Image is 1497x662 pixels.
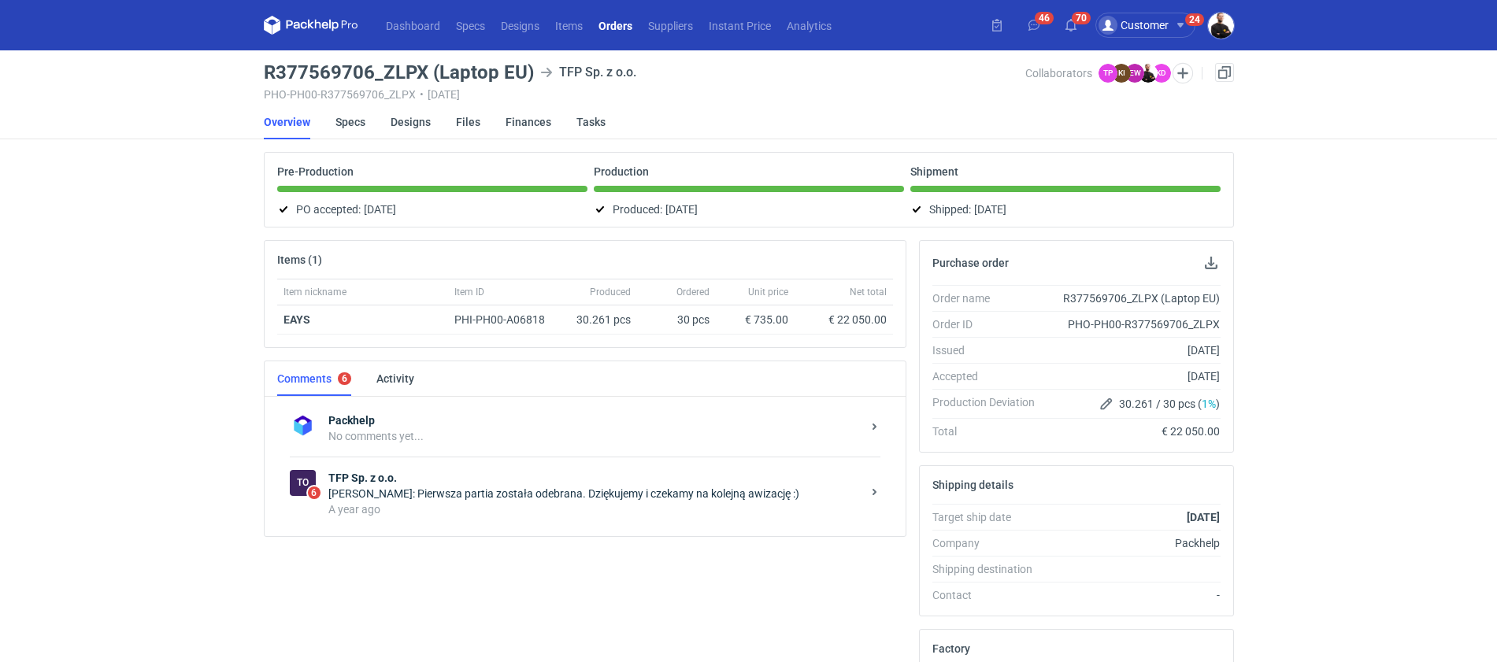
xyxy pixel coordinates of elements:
div: PO accepted: [277,200,587,219]
h2: Purchase order [932,257,1009,269]
figcaption: EW [1125,64,1144,83]
button: Edit collaborators [1172,63,1192,83]
div: 24 [1189,14,1200,25]
a: Items [547,16,591,35]
p: Shipment [910,165,958,178]
h2: Items (1) [277,253,322,266]
svg: Packhelp Pro [264,16,358,35]
strong: [DATE] [1187,511,1220,523]
span: Collaborators [1025,67,1092,80]
span: [DATE] [665,200,698,219]
span: Produced [590,286,631,298]
a: Analytics [779,16,839,35]
button: Edit production Deviation [1097,394,1116,413]
h2: Factory [932,642,970,655]
div: Issued [932,342,1047,358]
a: Comments6 [277,361,351,396]
span: Item nickname [283,286,346,298]
a: EAYS [283,313,310,326]
span: Item ID [454,286,484,298]
div: PHI-PH00-A06818 [454,312,560,327]
a: Overview [264,105,310,139]
a: Instant Price [701,16,779,35]
div: € 22 050.00 [801,312,887,327]
h2: Shipping details [932,479,1013,491]
div: - [1047,587,1221,603]
button: 46 [1021,13,1047,38]
a: Dashboard [378,16,448,35]
a: Orders [591,16,640,35]
div: PHO-PH00-R377569706_ZLPX [DATE] [264,88,1026,101]
a: Finances [506,105,551,139]
figcaption: KD [1152,64,1171,83]
div: [DATE] [1047,342,1221,358]
a: Specs [448,16,493,35]
figcaption: KI [1112,64,1131,83]
span: Ordered [676,286,710,298]
strong: Packhelp [328,412,862,428]
div: No comments yet... [328,428,862,444]
div: € 22 050.00 [1047,423,1221,439]
div: Production Deviation [932,394,1047,413]
span: Net total [850,286,887,298]
a: Activity [376,361,414,396]
a: Specs [335,105,365,139]
a: Duplicate [1215,63,1234,82]
div: Target ship date [932,509,1047,525]
span: Unit price [748,286,788,298]
p: Pre-Production [277,165,354,178]
a: Files [456,105,480,139]
span: 1% [1202,398,1216,410]
figcaption: To [290,470,316,496]
img: Adam Fabirkiewicz [1208,13,1234,39]
div: PHO-PH00-R377569706_ZLPX [1047,316,1221,332]
div: Company [932,535,1047,551]
div: Produced: [594,200,904,219]
div: Shipping destination [932,561,1047,577]
div: A year ago [328,501,862,517]
span: [DATE] [364,200,396,219]
div: Total [932,423,1047,439]
strong: TFP Sp. z o.o. [328,470,862,486]
a: Designs [391,105,431,139]
div: Packhelp [1047,535,1221,551]
a: Suppliers [640,16,701,35]
figcaption: TP [1099,64,1117,83]
div: [PERSON_NAME]: Pierwsza partia została odebrana. Dziękujemy i czekamy na kolejną awizację :) [328,486,862,501]
div: Order ID [932,316,1047,332]
div: 30 pcs [637,305,716,335]
img: Packhelp [290,412,316,438]
div: TFP Sp. z o.o. [540,63,636,82]
button: Customer24 [1095,13,1208,38]
div: 6 [342,373,347,384]
div: R377569706_ZLPX (Laptop EU) [1047,290,1221,306]
div: Shipped: [910,200,1221,219]
div: Customer [1099,16,1169,35]
div: [DATE] [1047,368,1221,384]
img: Adam Fabirkiewicz [1139,64,1158,83]
button: Download PO [1202,253,1221,272]
div: Accepted [932,368,1047,384]
span: 30.261 / 30 pcs ( ) [1119,396,1220,412]
button: 70 [1058,13,1084,38]
div: 30.261 pcs [566,305,637,335]
span: 6 [308,486,321,499]
a: Tasks [576,105,606,139]
div: Contact [932,587,1047,603]
h3: R377569706_ZLPX (Laptop EU) [264,63,534,82]
span: • [420,88,424,101]
div: Order name [932,290,1047,306]
p: Production [594,165,649,178]
div: € 735.00 [722,312,788,327]
span: [DATE] [974,200,1006,219]
a: Designs [493,16,547,35]
div: TFP Sp. z o.o. [290,470,316,496]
